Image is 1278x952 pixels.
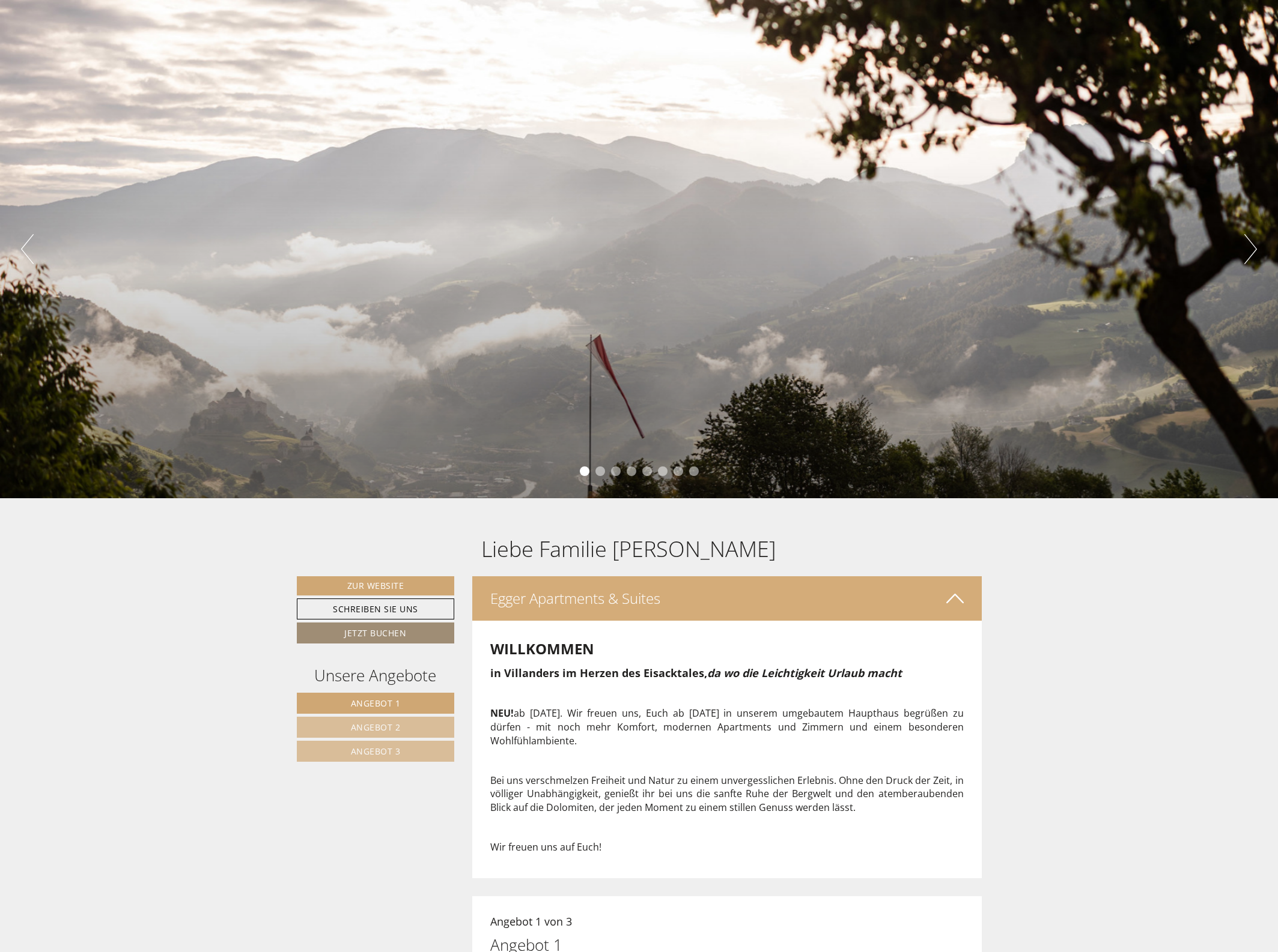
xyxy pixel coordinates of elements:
[351,746,401,757] span: Angebot 3
[490,914,572,929] span: Angebot 1 von 3
[490,840,964,854] p: Wir freuen uns auf Euch!
[297,622,455,643] a: Jetzt buchen
[351,722,401,733] span: Angebot 2
[297,576,455,595] a: Zur Website
[490,706,514,720] strong: NEU!
[490,774,964,815] p: Bei uns verschmelzen Freiheit und Natur zu einem unvergesslichen Erlebnis. Ohne den Druck der Zei...
[21,234,34,264] button: Previous
[472,576,982,621] div: Egger Apartments & Suites
[481,537,776,561] h1: Liebe Familie [PERSON_NAME]
[297,598,455,619] a: Schreiben Sie uns
[707,666,902,680] em: da wo die Leichtigkeit Urlaub macht
[490,639,594,658] strong: WILLKOMMEN
[1244,234,1257,264] button: Next
[722,690,731,699] img: image
[351,697,401,709] span: Angebot 1
[490,706,964,748] p: ab [DATE]. Wir freuen uns, Euch ab [DATE] in unserem umgebautem Haupthaus begrüßen zu dürfen - mi...
[490,666,902,680] strong: in Villanders im Herzen des Eisacktales,
[297,664,455,687] div: Unsere Angebote
[722,757,731,766] img: image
